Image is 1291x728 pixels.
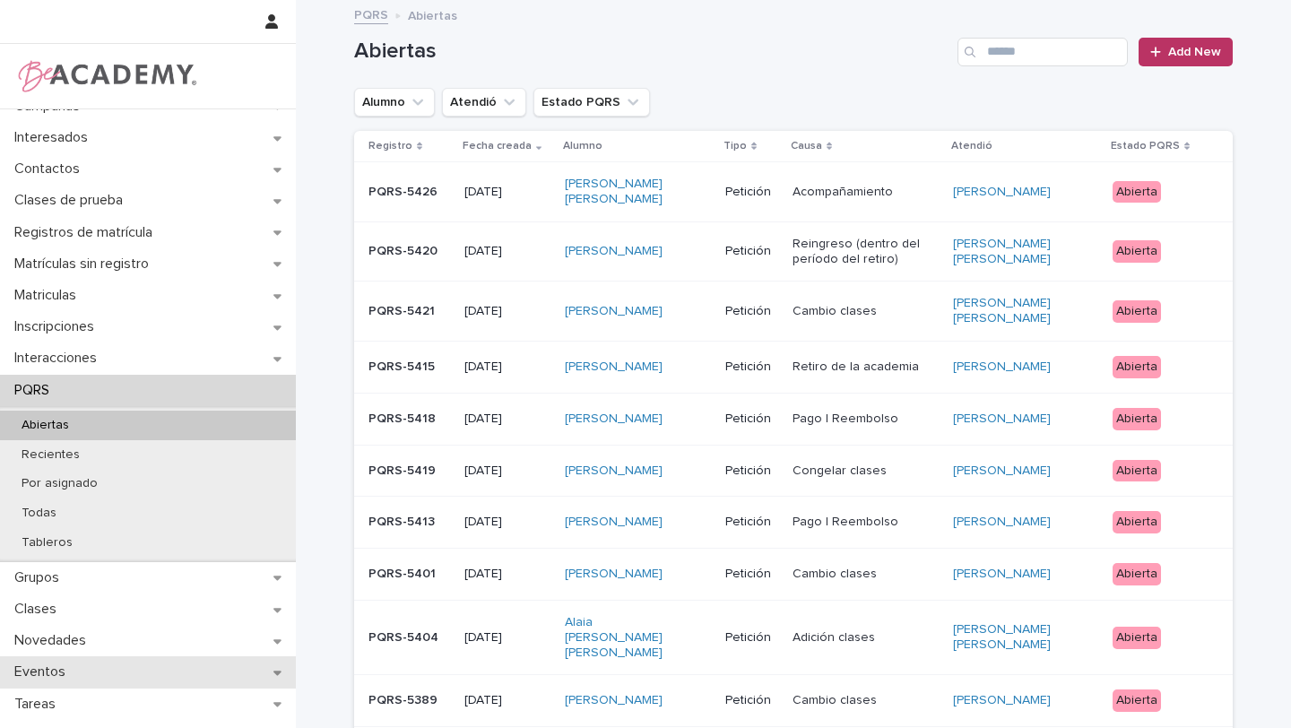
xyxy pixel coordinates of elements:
img: WPrjXfSUmiLcdUfaYY4Q [14,58,198,94]
tr: PQRS-5420PQRS-5420 [DATE][PERSON_NAME] PeticiónReingreso (dentro del período del retiro)[PERSON_N... [354,221,1233,282]
p: Fecha creada [463,136,532,156]
a: [PERSON_NAME] [PERSON_NAME] [953,296,1081,326]
tr: PQRS-5426PQRS-5426 [DATE][PERSON_NAME] [PERSON_NAME] PeticiónAcompañamiento[PERSON_NAME] Abierta [354,162,1233,222]
p: Matrículas sin registro [7,256,163,273]
div: Abierta [1113,460,1161,482]
p: [DATE] [464,630,551,646]
p: Petición [725,464,778,479]
p: PQRS-5401 [368,563,439,582]
tr: PQRS-5419PQRS-5419 [DATE][PERSON_NAME] PeticiónCongelar clases[PERSON_NAME] Abierta [354,445,1233,497]
p: [DATE] [464,244,551,259]
p: Adición clases [793,630,921,646]
p: Petición [725,630,778,646]
p: Pago | Reembolso [793,412,921,427]
a: [PERSON_NAME] [PERSON_NAME] [953,622,1081,653]
tr: PQRS-5418PQRS-5418 [DATE][PERSON_NAME] PeticiónPago | Reembolso[PERSON_NAME] Abierta [354,393,1233,445]
p: PQRS [7,382,64,399]
p: Petición [725,567,778,582]
p: Reingreso (dentro del período del retiro) [793,237,921,267]
span: Add New [1168,46,1221,58]
p: PQRS-5421 [368,300,438,319]
p: PQRS-5389 [368,689,441,708]
p: Abiertas [7,418,83,433]
a: [PERSON_NAME] [565,693,663,708]
p: Petición [725,304,778,319]
p: Acompañamiento [793,185,921,200]
a: [PERSON_NAME] [PERSON_NAME] [565,177,693,207]
p: Petición [725,244,778,259]
div: Abierta [1113,240,1161,263]
p: Clases de prueba [7,192,137,209]
p: Registros de matrícula [7,224,167,241]
p: Por asignado [7,476,112,491]
tr: PQRS-5421PQRS-5421 [DATE][PERSON_NAME] PeticiónCambio clases[PERSON_NAME] [PERSON_NAME] Abierta [354,282,1233,342]
a: [PERSON_NAME] [953,693,1051,708]
a: [PERSON_NAME] [565,464,663,479]
div: Abierta [1113,563,1161,585]
p: Estado PQRS [1111,136,1180,156]
p: Todas [7,506,71,521]
p: Petición [725,185,778,200]
a: [PERSON_NAME] [565,515,663,530]
tr: PQRS-5404PQRS-5404 [DATE]Alaia [PERSON_NAME] [PERSON_NAME] PeticiónAdición clases[PERSON_NAME] [P... [354,600,1233,674]
p: [DATE] [464,567,551,582]
button: Estado PQRS [533,88,650,117]
a: [PERSON_NAME] [PERSON_NAME] [953,237,1081,267]
p: Interacciones [7,350,111,367]
a: [PERSON_NAME] [953,412,1051,427]
p: Tipo [723,136,747,156]
tr: PQRS-5401PQRS-5401 [DATE][PERSON_NAME] PeticiónCambio clases[PERSON_NAME] Abierta [354,549,1233,601]
p: [DATE] [464,360,551,375]
div: Abierta [1113,627,1161,649]
p: [DATE] [464,304,551,319]
button: Atendió [442,88,526,117]
p: PQRS-5419 [368,460,439,479]
p: Petición [725,693,778,708]
p: Novedades [7,632,100,649]
div: Abierta [1113,356,1161,378]
a: [PERSON_NAME] [953,360,1051,375]
input: Search [957,38,1128,66]
p: Pago | Reembolso [793,515,921,530]
p: [DATE] [464,185,551,200]
div: Abierta [1113,181,1161,204]
a: [PERSON_NAME] [565,304,663,319]
a: Alaia [PERSON_NAME] [PERSON_NAME] [565,615,693,660]
p: PQRS-5418 [368,408,439,427]
p: Alumno [563,136,602,156]
h1: Abiertas [354,39,950,65]
div: Abierta [1113,689,1161,712]
p: Grupos [7,569,74,586]
tr: PQRS-5389PQRS-5389 [DATE][PERSON_NAME] PeticiónCambio clases[PERSON_NAME] Abierta [354,675,1233,727]
div: Abierta [1113,511,1161,533]
a: [PERSON_NAME] [565,567,663,582]
a: [PERSON_NAME] [565,244,663,259]
p: Petición [725,412,778,427]
div: Abierta [1113,408,1161,430]
a: [PERSON_NAME] [953,464,1051,479]
p: [DATE] [464,693,551,708]
p: Congelar clases [793,464,921,479]
p: Eventos [7,663,80,680]
p: PQRS-5426 [368,181,441,200]
button: Alumno [354,88,435,117]
a: Add New [1139,38,1233,66]
p: Retiro de la academia [793,360,921,375]
a: [PERSON_NAME] [953,515,1051,530]
p: Contactos [7,160,94,178]
a: [PERSON_NAME] [953,567,1051,582]
p: Clases [7,601,71,618]
p: Cambio clases [793,567,921,582]
a: [PERSON_NAME] [565,360,663,375]
p: Registro [368,136,412,156]
p: Matriculas [7,287,91,304]
a: [PERSON_NAME] [953,185,1051,200]
p: PQRS-5413 [368,511,438,530]
a: [PERSON_NAME] [565,412,663,427]
p: Tableros [7,535,87,550]
p: Tareas [7,696,70,713]
p: [DATE] [464,464,551,479]
p: Atendió [951,136,992,156]
p: Cambio clases [793,693,921,708]
p: Abiertas [408,4,457,24]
